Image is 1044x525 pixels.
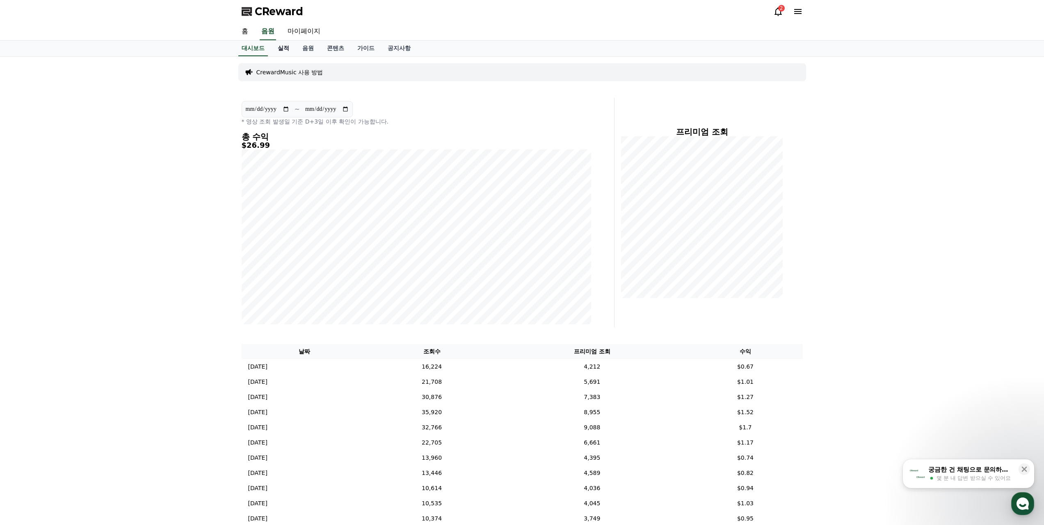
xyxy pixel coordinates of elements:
[621,127,783,136] h4: 프리미엄 조회
[248,408,267,417] p: [DATE]
[496,481,688,496] td: 4,036
[2,260,54,281] a: 홈
[496,374,688,390] td: 5,691
[496,496,688,511] td: 4,045
[248,423,267,432] p: [DATE]
[368,390,496,405] td: 30,876
[368,435,496,450] td: 22,705
[496,405,688,420] td: 8,955
[773,7,783,16] a: 2
[688,465,802,481] td: $0.82
[496,465,688,481] td: 4,589
[248,438,267,447] p: [DATE]
[368,465,496,481] td: 13,446
[248,484,267,493] p: [DATE]
[248,499,267,508] p: [DATE]
[368,359,496,374] td: 16,224
[778,5,785,11] div: 2
[496,359,688,374] td: 4,212
[496,435,688,450] td: 6,661
[688,405,802,420] td: $1.52
[248,393,267,401] p: [DATE]
[26,273,31,279] span: 홈
[351,41,381,56] a: 가이드
[271,41,296,56] a: 실적
[688,435,802,450] td: $1.17
[242,344,368,359] th: 날짜
[255,5,303,18] span: CReward
[248,514,267,523] p: [DATE]
[688,344,802,359] th: 수익
[235,23,255,40] a: 홈
[368,481,496,496] td: 10,614
[248,362,267,371] p: [DATE]
[256,68,323,76] a: CrewardMusic 사용 방법
[688,374,802,390] td: $1.01
[238,41,268,56] a: 대시보드
[688,359,802,374] td: $0.67
[688,496,802,511] td: $1.03
[75,273,85,280] span: 대화
[260,23,276,40] a: 음원
[368,420,496,435] td: 32,766
[688,420,802,435] td: $1.7
[127,273,137,279] span: 설정
[106,260,158,281] a: 설정
[242,117,591,126] p: * 영상 조회 발생일 기준 D+3일 이후 확인이 가능합니다.
[368,344,496,359] th: 조회수
[368,405,496,420] td: 35,920
[295,104,300,114] p: ~
[496,344,688,359] th: 프리미엄 조회
[496,420,688,435] td: 9,088
[242,141,591,149] h5: $26.99
[368,374,496,390] td: 21,708
[496,390,688,405] td: 7,383
[281,23,327,40] a: 마이페이지
[242,132,591,141] h4: 총 수익
[688,450,802,465] td: $0.74
[688,390,802,405] td: $1.27
[381,41,417,56] a: 공지사항
[688,481,802,496] td: $0.94
[368,496,496,511] td: 10,535
[248,469,267,477] p: [DATE]
[368,450,496,465] td: 13,960
[296,41,320,56] a: 음원
[248,454,267,462] p: [DATE]
[320,41,351,56] a: 콘텐츠
[54,260,106,281] a: 대화
[248,378,267,386] p: [DATE]
[242,5,303,18] a: CReward
[496,450,688,465] td: 4,395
